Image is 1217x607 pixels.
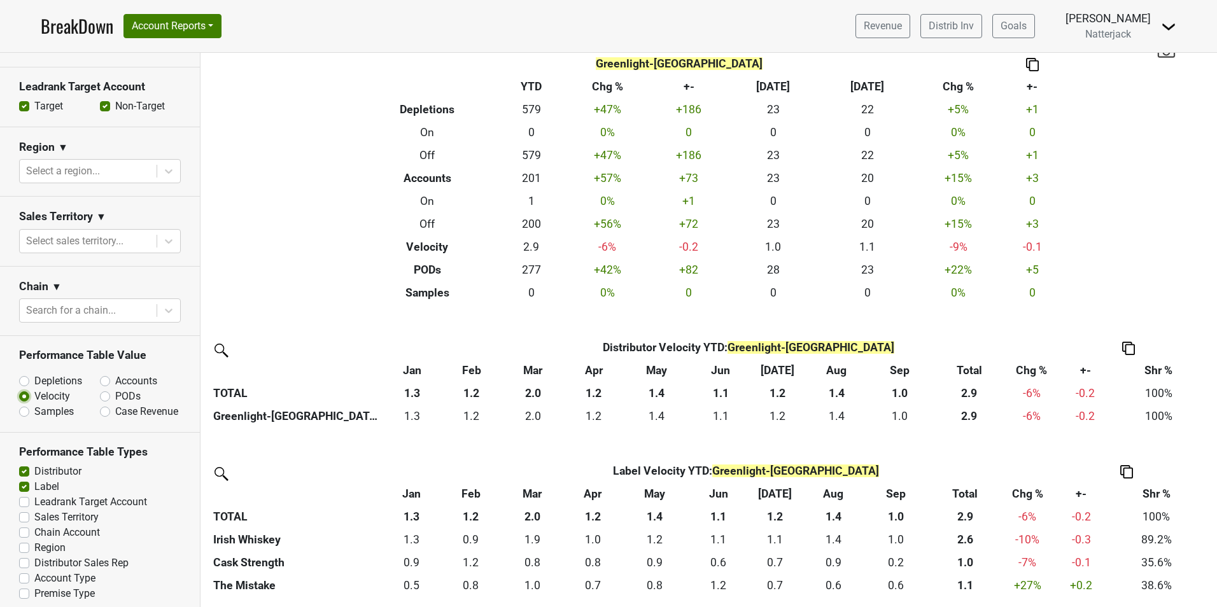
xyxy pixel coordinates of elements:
div: 1.2 [568,408,620,424]
td: -6 % [1008,382,1056,405]
th: +- [1002,75,1062,98]
th: Shr %: activate to sort column ascending [1116,359,1202,382]
td: 0 % [563,121,651,144]
div: 1.4 [805,531,862,548]
td: -7 % [1004,551,1052,574]
td: +3 [1002,167,1062,190]
th: 1.3 [382,382,442,405]
th: 2.0 [502,382,565,405]
td: 0.915 [801,551,865,574]
th: 1.2 [441,505,500,528]
th: Depletions [356,98,500,121]
td: 1.4324561403508773 [805,405,869,428]
h3: Leadrank Target Account [19,80,181,94]
label: Region [34,540,66,555]
td: 579 [499,144,563,167]
td: 1.237142857142857 [441,551,500,574]
th: 1.0315094339622641 [927,551,1004,574]
td: 0.9995652173913043 [869,405,931,428]
div: 0.9 [385,554,439,571]
td: 1.3144444444444445 [382,405,442,428]
td: +3 [1002,213,1062,235]
td: 0 [499,281,563,304]
img: filter [210,463,230,483]
th: TOTAL [210,505,382,528]
div: 1.4 [626,408,687,424]
th: On [356,190,500,213]
td: +73 [651,167,726,190]
label: Velocity [34,389,70,404]
div: [PERSON_NAME] [1066,10,1151,27]
div: 0.8 [624,577,686,594]
th: The Mistake [210,574,382,597]
th: Aug: activate to sort column ascending [805,359,869,382]
th: 2.9 [931,382,1008,405]
td: +5 [1002,258,1062,281]
th: Jun: activate to sort column ascending [689,482,749,505]
div: 0.8 [503,554,561,571]
th: Distributor Velocity YTD : [442,336,1055,359]
h3: Region [19,141,55,154]
a: Revenue [855,14,910,38]
div: 0.6 [805,577,862,594]
th: Aug: activate to sort column ascending [801,482,865,505]
td: 0.7569230769230769 [621,574,688,597]
td: 0.9905555555555554 [865,528,927,551]
th: May: activate to sort column ascending [621,482,688,505]
div: 0.6 [691,554,745,571]
td: 23 [726,167,820,190]
th: Velocity [356,235,500,258]
td: +47 % [563,144,651,167]
td: 1 [499,190,563,213]
td: +5 % [914,98,1002,121]
td: +82 [651,258,726,281]
div: 1.0 [868,531,924,548]
td: 0.5 [382,574,441,597]
th: 1.4 [623,382,691,405]
td: 0.945 [621,551,688,574]
th: Greenlight-[GEOGRAPHIC_DATA] [210,405,382,428]
div: 0.9 [624,554,686,571]
h3: Chain [19,280,48,293]
a: BreakDown [41,13,113,39]
div: 1.2 [444,554,498,571]
div: 1.1 [694,408,749,424]
th: 1.4 [621,505,688,528]
td: -0.2 [1055,382,1115,405]
th: Mar: activate to sort column ascending [502,359,565,382]
td: +186 [651,98,726,121]
div: 1.0 [871,408,927,424]
h3: Sales Territory [19,210,93,223]
label: Label [34,479,59,494]
th: 1.1 [691,382,751,405]
th: May: activate to sort column ascending [623,359,691,382]
td: 0 % [914,190,1002,213]
th: 1.4 [801,505,865,528]
td: 0.9285714285714286 [441,528,500,551]
div: 0.7 [752,577,799,594]
th: Jan: activate to sort column ascending [382,359,442,382]
td: 1.9758426966292135 [502,405,565,428]
td: 1.228148148148148 [442,405,501,428]
td: 20 [820,167,915,190]
td: +15 % [914,213,1002,235]
th: TOTAL [210,382,382,405]
div: 1.2 [691,577,745,594]
div: 2.9 [934,408,1005,424]
th: Off [356,213,500,235]
td: 1.4315686274509805 [623,405,691,428]
th: [DATE] [820,75,915,98]
th: 1.0 [865,505,927,528]
div: +0.2 [1054,577,1108,594]
td: 0 [726,190,820,213]
div: 1.0 [503,577,561,594]
span: ▼ [58,140,68,155]
td: 0 [726,281,820,304]
span: Natterjack [1085,28,1131,40]
td: 2.9 [499,235,563,258]
td: +56 % [563,213,651,235]
th: On [356,121,500,144]
a: Distrib Inv [920,14,982,38]
img: Copy to clipboard [1120,465,1133,478]
th: &nbsp;: activate to sort column ascending [210,482,382,505]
